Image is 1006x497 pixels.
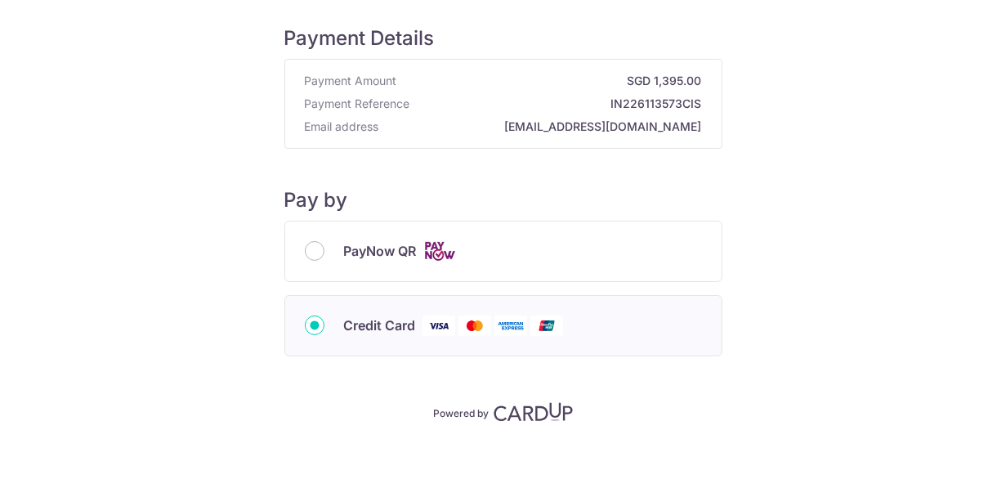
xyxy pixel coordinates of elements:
[404,73,702,89] strong: SGD 1,395.00
[423,241,456,262] img: Cards logo
[530,316,563,336] img: Union Pay
[344,316,416,335] span: Credit Card
[433,404,489,420] p: Powered by
[284,26,722,51] h5: Payment Details
[305,73,397,89] span: Payment Amount
[305,96,410,112] span: Payment Reference
[305,316,702,336] div: Credit Card Visa Mastercard American Express Union Pay
[417,96,702,112] strong: IN226113573CIS
[386,119,702,135] strong: [EMAIL_ADDRESS][DOMAIN_NAME]
[458,316,491,336] img: Mastercard
[305,241,702,262] div: PayNow QR Cards logo
[423,316,455,336] img: Visa
[494,316,527,336] img: American Express
[305,119,379,135] span: Email address
[344,241,417,261] span: PayNow QR
[494,402,574,422] img: CardUp
[284,188,722,213] h5: Pay by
